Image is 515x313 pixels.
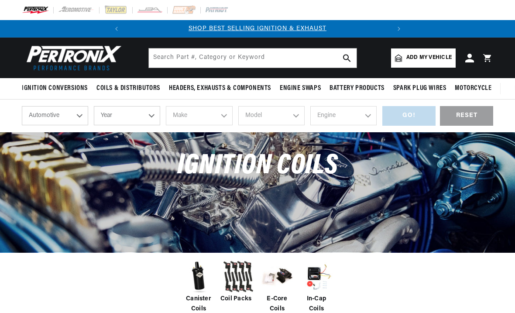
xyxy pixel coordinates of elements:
[108,20,125,38] button: Translation missing: en.sections.announcements.previous_announcement
[181,259,216,294] img: Canister Coils
[390,20,408,38] button: Translation missing: en.sections.announcements.next_announcement
[406,54,452,62] span: Add my vehicle
[149,48,357,68] input: Search Part #, Category or Keyword
[393,84,446,93] span: Spark Plug Wires
[96,84,160,93] span: Coils & Distributors
[330,84,385,93] span: Battery Products
[275,78,325,99] summary: Engine Swaps
[92,78,165,99] summary: Coils & Distributors
[220,294,251,304] span: Coil Packs
[177,152,338,180] span: Ignition Coils
[220,259,255,294] img: Coil Packs
[94,106,160,125] select: Year
[280,84,321,93] span: Engine Swaps
[166,106,232,125] select: Make
[220,259,255,304] a: Coil Packs Coil Packs
[325,78,389,99] summary: Battery Products
[22,106,88,125] select: Ride Type
[299,259,334,294] img: In-Cap Coils
[165,78,275,99] summary: Headers, Exhausts & Components
[260,259,295,294] img: E-Core Coils
[125,24,390,34] div: 1 of 2
[22,78,92,99] summary: Ignition Conversions
[391,48,456,68] a: Add my vehicle
[455,84,491,93] span: Motorcycle
[450,78,496,99] summary: Motorcycle
[22,84,88,93] span: Ignition Conversions
[337,48,357,68] button: search button
[22,43,122,73] img: Pertronix
[189,25,326,32] a: SHOP BEST SELLING IGNITION & EXHAUST
[389,78,451,99] summary: Spark Plug Wires
[310,106,377,125] select: Engine
[125,24,390,34] div: Announcement
[238,106,305,125] select: Model
[169,84,271,93] span: Headers, Exhausts & Components
[440,106,493,126] div: RESET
